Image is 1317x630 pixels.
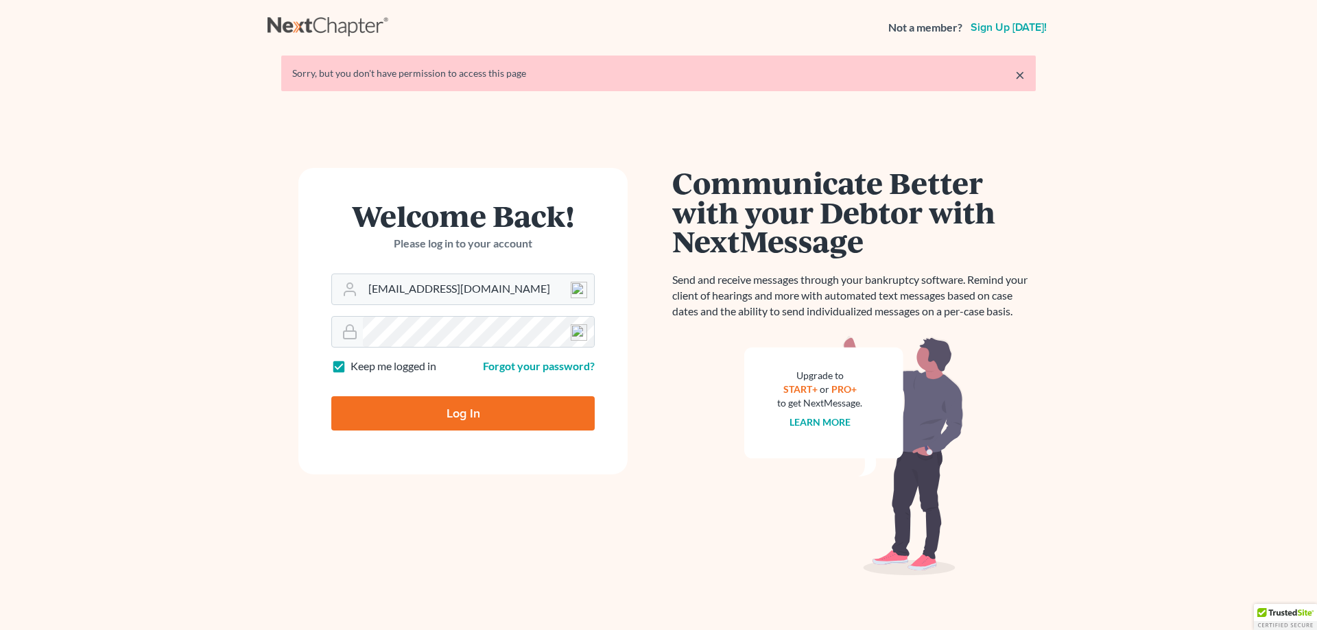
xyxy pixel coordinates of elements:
h1: Communicate Better with your Debtor with NextMessage [672,168,1036,256]
a: × [1015,66,1025,83]
div: Upgrade to [777,369,862,383]
span: or [820,383,829,395]
input: Log In [331,396,595,431]
div: TrustedSite Certified [1254,604,1317,630]
a: Learn more [790,416,851,428]
img: npw-badge-icon-locked.svg [571,282,587,298]
a: Forgot your password? [483,359,595,372]
input: Email Address [363,274,594,304]
img: nextmessage_bg-59042aed3d76b12b5cd301f8e5b87938c9018125f34e5fa2b7a6b67550977c72.svg [744,336,964,576]
p: Please log in to your account [331,236,595,252]
div: to get NextMessage. [777,396,862,410]
a: START+ [783,383,818,395]
a: Sign up [DATE]! [968,22,1049,33]
strong: Not a member? [888,20,962,36]
p: Send and receive messages through your bankruptcy software. Remind your client of hearings and mo... [672,272,1036,319]
h1: Welcome Back! [331,201,595,230]
label: Keep me logged in [351,359,436,374]
a: PRO+ [831,383,857,395]
div: Sorry, but you don't have permission to access this page [292,66,1025,80]
img: npw-badge-icon-locked.svg [571,324,587,341]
